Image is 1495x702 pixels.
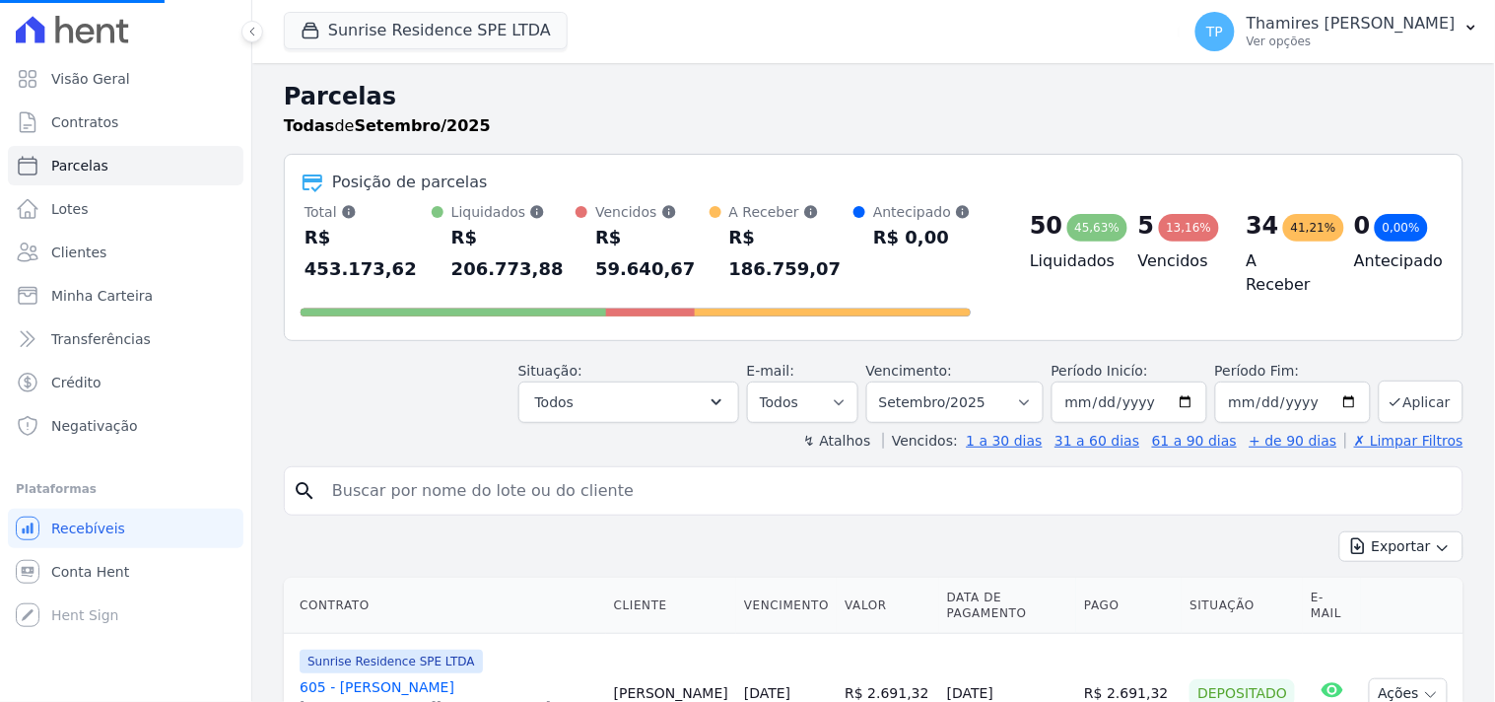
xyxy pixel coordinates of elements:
button: TP Thamires [PERSON_NAME] Ver opções [1180,4,1495,59]
span: Todos [535,390,574,414]
input: Buscar por nome do lote ou do cliente [320,471,1455,511]
span: Clientes [51,243,106,262]
div: R$ 0,00 [873,222,971,253]
th: Contrato [284,578,606,634]
a: 61 a 90 dias [1152,433,1237,449]
h4: Liquidados [1030,249,1107,273]
a: Recebíveis [8,509,243,548]
div: A Receber [729,202,853,222]
p: de [284,114,491,138]
th: Valor [837,578,939,634]
div: R$ 59.640,67 [595,222,709,285]
label: E-mail: [747,363,795,379]
label: Período Inicío: [1052,363,1148,379]
span: Recebíveis [51,519,125,538]
a: ✗ Limpar Filtros [1345,433,1463,449]
th: Situação [1182,578,1303,634]
div: 13,16% [1159,214,1220,242]
span: Parcelas [51,156,108,175]
th: Vencimento [736,578,837,634]
div: 45,63% [1067,214,1128,242]
span: Visão Geral [51,69,130,89]
label: Vencimento: [866,363,952,379]
div: R$ 186.759,07 [729,222,853,285]
a: Visão Geral [8,59,243,99]
a: 1 a 30 dias [967,433,1043,449]
div: Total [305,202,432,222]
h4: Antecipado [1354,249,1431,273]
button: Sunrise Residence SPE LTDA [284,12,568,49]
a: + de 90 dias [1250,433,1337,449]
span: Contratos [51,112,118,132]
span: Crédito [51,373,102,392]
a: Lotes [8,189,243,229]
a: Parcelas [8,146,243,185]
button: Aplicar [1379,381,1463,423]
div: Antecipado [873,202,971,222]
div: Vencidos [595,202,709,222]
a: Negativação [8,406,243,446]
div: 34 [1247,210,1279,242]
span: Lotes [51,199,89,219]
div: R$ 206.773,88 [451,222,576,285]
h4: Vencidos [1138,249,1215,273]
a: Contratos [8,103,243,142]
p: Thamires [PERSON_NAME] [1247,14,1456,34]
span: Transferências [51,329,151,349]
a: 31 a 60 dias [1054,433,1139,449]
a: Clientes [8,233,243,272]
span: TP [1206,25,1223,38]
label: Vencidos: [883,433,958,449]
a: Minha Carteira [8,276,243,316]
button: Todos [518,382,739,423]
a: Conta Hent [8,552,243,592]
label: ↯ Atalhos [803,433,870,449]
a: Transferências [8,319,243,359]
span: Negativação [51,416,138,436]
i: search [293,479,316,503]
th: Data de Pagamento [939,578,1076,634]
th: Cliente [606,578,736,634]
div: 0,00% [1375,214,1428,242]
p: Ver opções [1247,34,1456,49]
label: Situação: [518,363,582,379]
th: E-mail [1303,578,1361,634]
span: Sunrise Residence SPE LTDA [300,650,483,673]
div: 0 [1354,210,1371,242]
div: R$ 453.173,62 [305,222,432,285]
div: 41,21% [1283,214,1344,242]
span: Minha Carteira [51,286,153,306]
a: Crédito [8,363,243,402]
h2: Parcelas [284,79,1463,114]
span: Conta Hent [51,562,129,582]
strong: Todas [284,116,335,135]
a: [DATE] [744,685,790,701]
div: 5 [1138,210,1155,242]
strong: Setembro/2025 [355,116,491,135]
button: Exportar [1339,531,1463,562]
div: Posição de parcelas [332,171,488,194]
div: Liquidados [451,202,576,222]
div: 50 [1030,210,1062,242]
th: Pago [1076,578,1182,634]
div: Plataformas [16,477,236,501]
h4: A Receber [1247,249,1324,297]
label: Período Fim: [1215,361,1371,382]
